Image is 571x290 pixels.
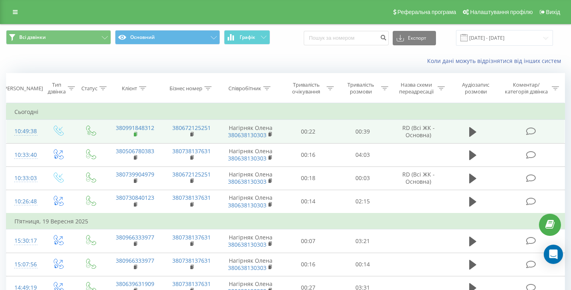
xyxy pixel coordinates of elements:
[14,257,33,272] div: 15:07:56
[172,257,211,264] a: 380738137631
[169,85,202,92] div: Бізнес номер
[116,233,154,241] a: 380966333977
[470,9,533,15] span: Налаштування профілю
[503,81,550,95] div: Коментар/категорія дзвінка
[224,30,270,45] button: Графік
[14,147,33,163] div: 10:33:40
[281,143,335,166] td: 00:16
[115,30,220,45] button: Основний
[19,34,46,41] span: Всі дзвінки
[172,194,211,201] a: 380738137631
[122,85,137,92] div: Клієнт
[546,9,560,15] span: Вихід
[281,120,335,143] td: 00:22
[544,245,563,264] div: Open Intercom Messenger
[6,213,565,229] td: П’ятниця, 19 Вересня 2025
[335,190,390,213] td: 02:15
[397,9,456,15] span: Реферальна програма
[220,166,281,190] td: Нагірняк Олена
[454,81,497,95] div: Аудіозапис розмови
[48,81,66,95] div: Тип дзвінка
[335,166,390,190] td: 00:03
[14,233,33,249] div: 15:30:17
[116,194,154,201] a: 380730840123
[116,147,154,155] a: 380506780383
[172,147,211,155] a: 380738137631
[281,166,335,190] td: 00:18
[304,31,389,45] input: Пошук за номером
[228,241,266,248] a: 380638130303
[220,120,281,143] td: Нагірняк Олена
[228,131,266,139] a: 380638130303
[14,194,33,209] div: 10:26:48
[228,201,266,209] a: 380638130303
[6,30,111,45] button: Всі дзвінки
[393,31,436,45] button: Експорт
[172,124,211,132] a: 380672125251
[220,143,281,166] td: Нагірняк Олена
[2,85,43,92] div: [PERSON_NAME]
[81,85,97,92] div: Статус
[172,170,211,178] a: 380672125251
[228,264,266,272] a: 380638130303
[335,120,390,143] td: 00:39
[220,253,281,276] td: Нагірняк Олена
[172,280,211,288] a: 380738137631
[335,253,390,276] td: 00:14
[281,190,335,213] td: 00:14
[116,280,154,288] a: 380639631909
[14,170,33,186] div: 10:33:03
[281,253,335,276] td: 00:16
[228,154,266,162] a: 380638130303
[281,229,335,253] td: 00:07
[240,34,255,40] span: Графік
[220,229,281,253] td: Нагірняк Олена
[228,178,266,185] a: 380638130303
[220,190,281,213] td: Нагірняк Олена
[427,57,565,65] a: Коли дані можуть відрізнятися вiд інших систем
[390,120,447,143] td: RD (Всі ЖК - Основна)
[116,124,154,132] a: 380991848312
[6,104,565,120] td: Сьогодні
[335,229,390,253] td: 03:21
[116,170,154,178] a: 380739904979
[172,233,211,241] a: 380738137631
[335,143,390,166] td: 04:03
[228,85,261,92] div: Співробітник
[397,81,436,95] div: Назва схеми переадресації
[343,81,379,95] div: Тривалість розмови
[288,81,324,95] div: Тривалість очікування
[14,124,33,139] div: 10:49:38
[116,257,154,264] a: 380966333977
[390,166,447,190] td: RD (Всі ЖК - Основна)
